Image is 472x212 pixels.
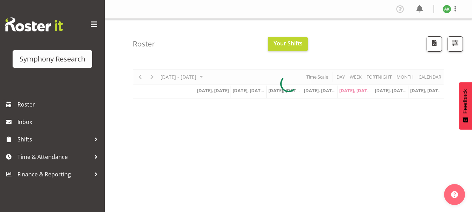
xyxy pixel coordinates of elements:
[133,40,155,48] h4: Roster
[443,5,451,13] img: amit-kumar11606.jpg
[17,152,91,162] span: Time & Attendance
[462,89,469,114] span: Feedback
[459,82,472,130] button: Feedback - Show survey
[17,117,101,127] span: Inbox
[448,36,463,52] button: Filter Shifts
[5,17,63,31] img: Rosterit website logo
[20,54,85,64] div: Symphony Research
[274,39,303,47] span: Your Shifts
[17,169,91,180] span: Finance & Reporting
[17,99,101,110] span: Roster
[451,191,458,198] img: help-xxl-2.png
[17,134,91,145] span: Shifts
[427,36,442,52] button: Download a PDF of the roster according to the set date range.
[268,37,308,51] button: Your Shifts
